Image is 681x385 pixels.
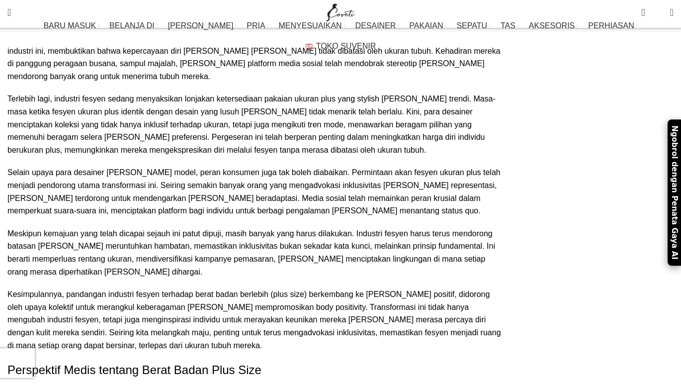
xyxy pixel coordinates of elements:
font: Salah satu aspek paling inspiratif dari perubahan ini adalah munculnya model [PERSON_NAME] influe... [7,21,503,80]
div: Navigasi utama [2,16,679,56]
font: Kesimpulannya, pandangan industri fesyen terhadap berat badan berlebih (plus size) berkembang ke ... [7,290,501,349]
font: Perspektif Medis tentang Berat Badan Plus Size [7,363,261,377]
font: TOKO SUVENIR [316,42,376,50]
font: Selain upaya para desainer [PERSON_NAME] model, peran konsumen juga tak boleh diabaikan. Perminta... [7,168,501,215]
font: Meskipun kemajuan yang telah dicapai sejauh ini patut dipuji, masih banyak yang harus dilakukan. ... [7,229,495,276]
font: Terlebih lagi, industri fesyen sedang menyaksikan lonjakan ketersediaan pakaian ukuran plus yang ... [7,95,496,154]
img: Tas Hadiah [305,43,313,50]
a: TOKO SUVENIR [305,36,376,56]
